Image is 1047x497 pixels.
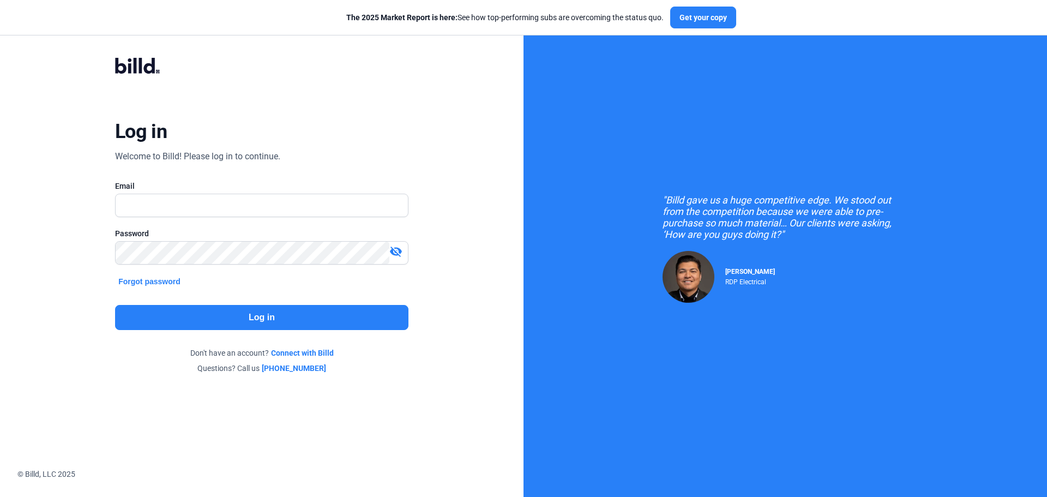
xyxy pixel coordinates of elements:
div: Email [115,181,408,191]
div: Welcome to Billd! Please log in to continue. [115,150,280,163]
button: Get your copy [670,7,736,28]
a: Connect with Billd [271,348,334,358]
div: Questions? Call us [115,363,408,374]
div: "Billd gave us a huge competitive edge. We stood out from the competition because we were able to... [663,194,908,240]
span: [PERSON_NAME] [725,268,775,276]
a: [PHONE_NUMBER] [262,363,326,374]
div: Don't have an account? [115,348,408,358]
div: Log in [115,119,167,143]
mat-icon: visibility_off [389,245,402,258]
button: Log in [115,305,408,330]
img: Raul Pacheco [663,251,714,303]
button: Forgot password [115,276,184,288]
div: See how top-performing subs are overcoming the status quo. [346,12,664,23]
div: RDP Electrical [725,276,775,286]
span: The 2025 Market Report is here: [346,13,458,22]
div: Password [115,228,408,239]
